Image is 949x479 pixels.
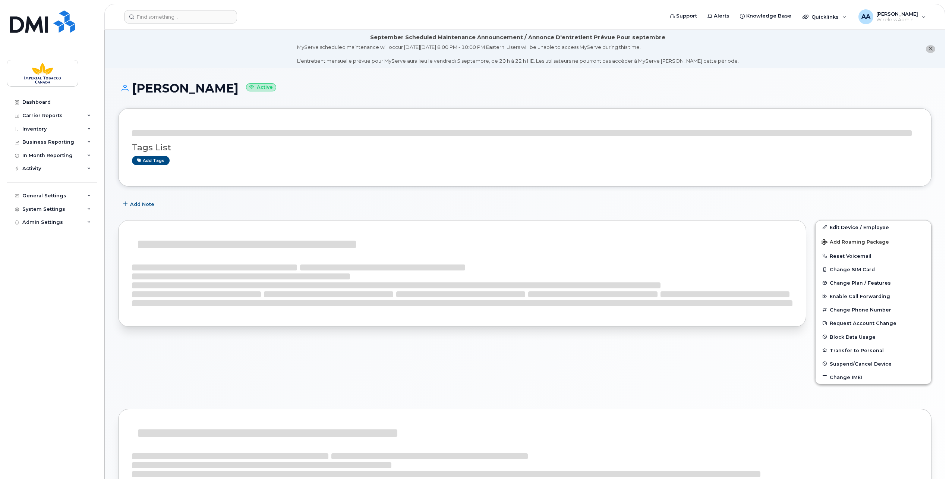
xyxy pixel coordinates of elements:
[297,44,739,65] div: MyServe scheduled maintenance will occur [DATE][DATE] 8:00 PM - 10:00 PM Eastern. Users will be u...
[132,143,918,152] h3: Tags List
[816,220,931,234] a: Edit Device / Employee
[816,344,931,357] button: Transfer to Personal
[118,198,161,211] button: Add Note
[816,234,931,249] button: Add Roaming Package
[246,83,276,92] small: Active
[830,294,890,299] span: Enable Call Forwarding
[816,357,931,370] button: Suspend/Cancel Device
[926,45,935,53] button: close notification
[816,289,931,303] button: Enable Call Forwarding
[830,280,891,286] span: Change Plan / Features
[816,303,931,316] button: Change Phone Number
[830,361,892,366] span: Suspend/Cancel Device
[822,239,889,246] span: Add Roaming Package
[816,249,931,263] button: Reset Voicemail
[118,82,931,95] h1: [PERSON_NAME]
[816,330,931,344] button: Block Data Usage
[816,316,931,330] button: Request Account Change
[816,263,931,276] button: Change SIM Card
[816,276,931,289] button: Change Plan / Features
[132,156,170,165] a: Add tags
[370,34,665,41] div: September Scheduled Maintenance Announcement / Annonce D'entretient Prévue Pour septembre
[816,370,931,384] button: Change IMEI
[130,201,154,208] span: Add Note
